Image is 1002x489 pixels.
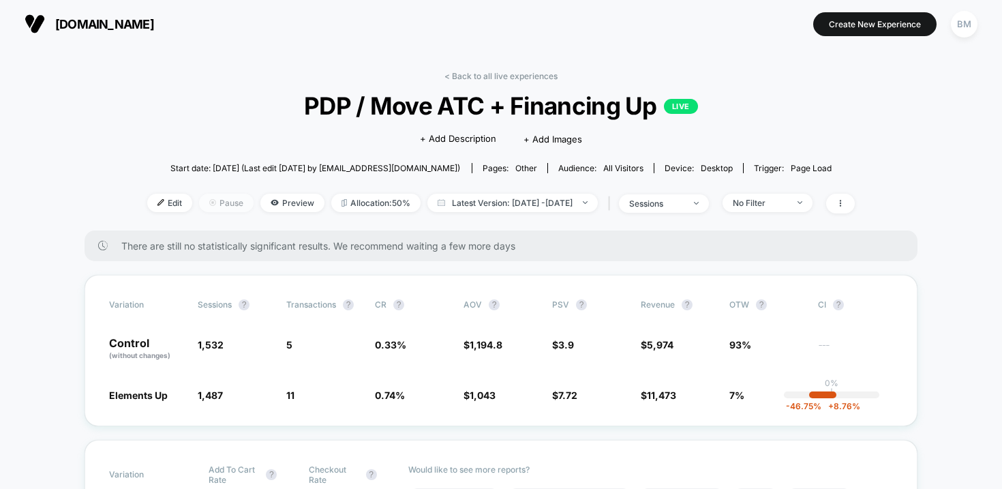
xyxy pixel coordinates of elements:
[286,389,294,401] span: 11
[109,464,184,485] span: Variation
[209,464,259,485] span: Add To Cart Rate
[833,299,844,310] button: ?
[813,12,937,36] button: Create New Experience
[483,163,537,173] div: Pages:
[603,163,643,173] span: All Visitors
[828,401,834,411] span: +
[818,341,893,361] span: ---
[664,99,698,114] p: LIVE
[605,194,619,213] span: |
[576,299,587,310] button: ?
[558,389,577,401] span: 7.72
[515,163,537,173] span: other
[830,388,833,398] p: |
[198,339,224,351] span: 1,532
[375,299,386,310] span: CR
[951,11,977,38] div: BM
[420,132,496,146] span: + Add Description
[408,464,893,475] p: Would like to see more reports?
[198,299,232,310] span: Sessions
[729,299,804,310] span: OTW
[341,199,347,207] img: rebalance
[641,299,675,310] span: Revenue
[260,194,324,212] span: Preview
[393,299,404,310] button: ?
[641,389,676,401] span: $
[427,194,598,212] span: Latest Version: [DATE] - [DATE]
[729,339,751,351] span: 93%
[286,299,336,310] span: Transactions
[170,163,460,173] span: Start date: [DATE] (Last edit [DATE] by [EMAIL_ADDRESS][DOMAIN_NAME])
[343,299,354,310] button: ?
[109,351,170,359] span: (without changes)
[157,199,164,206] img: edit
[266,469,277,480] button: ?
[682,299,693,310] button: ?
[121,240,890,252] span: There are still no statistically significant results. We recommend waiting a few more days
[239,299,249,310] button: ?
[109,299,184,310] span: Variation
[654,163,743,173] span: Device:
[754,163,832,173] div: Trigger:
[147,194,192,212] span: Edit
[366,469,377,480] button: ?
[756,299,767,310] button: ?
[20,13,158,35] button: [DOMAIN_NAME]
[309,464,359,485] span: Checkout Rate
[798,201,802,204] img: end
[464,299,482,310] span: AOV
[947,10,982,38] button: BM
[733,198,787,208] div: No Filter
[786,401,821,411] span: -46.75 %
[552,389,577,401] span: $
[464,389,496,401] span: $
[375,339,406,351] span: 0.33 %
[791,163,832,173] span: Page Load
[825,378,838,388] p: 0%
[55,17,154,31] span: [DOMAIN_NAME]
[470,339,502,351] span: 1,194.8
[818,299,893,310] span: CI
[444,71,558,81] a: < Back to all live experiences
[552,299,569,310] span: PSV
[25,14,45,34] img: Visually logo
[523,134,582,145] span: + Add Images
[199,194,254,212] span: Pause
[583,201,588,204] img: end
[109,389,168,401] span: Elements Up
[552,339,574,351] span: $
[331,194,421,212] span: Allocation: 50%
[109,338,184,361] p: Control
[694,202,699,205] img: end
[701,163,733,173] span: desktop
[647,389,676,401] span: 11,473
[641,339,673,351] span: $
[647,339,673,351] span: 5,974
[558,163,643,173] div: Audience:
[729,389,744,401] span: 7%
[629,198,684,209] div: sessions
[438,199,445,206] img: calendar
[821,401,860,411] span: 8.76 %
[286,339,292,351] span: 5
[209,199,216,206] img: end
[470,389,496,401] span: 1,043
[183,91,819,120] span: PDP / Move ATC + Financing Up
[198,389,223,401] span: 1,487
[464,339,502,351] span: $
[489,299,500,310] button: ?
[375,389,405,401] span: 0.74 %
[558,339,574,351] span: 3.9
